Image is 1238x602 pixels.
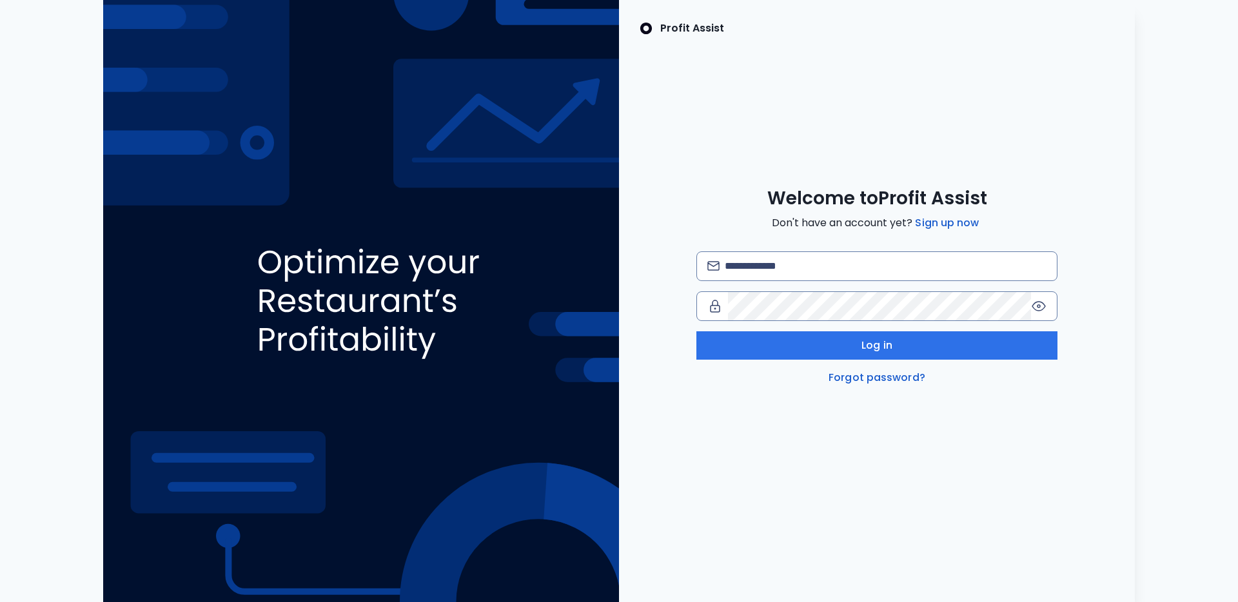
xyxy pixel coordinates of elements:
[861,338,892,353] span: Log in
[707,261,720,271] img: email
[640,21,653,36] img: SpotOn Logo
[826,370,928,385] a: Forgot password?
[912,215,981,231] a: Sign up now
[660,21,724,36] p: Profit Assist
[696,331,1057,360] button: Log in
[767,187,987,210] span: Welcome to Profit Assist
[772,215,981,231] span: Don't have an account yet?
